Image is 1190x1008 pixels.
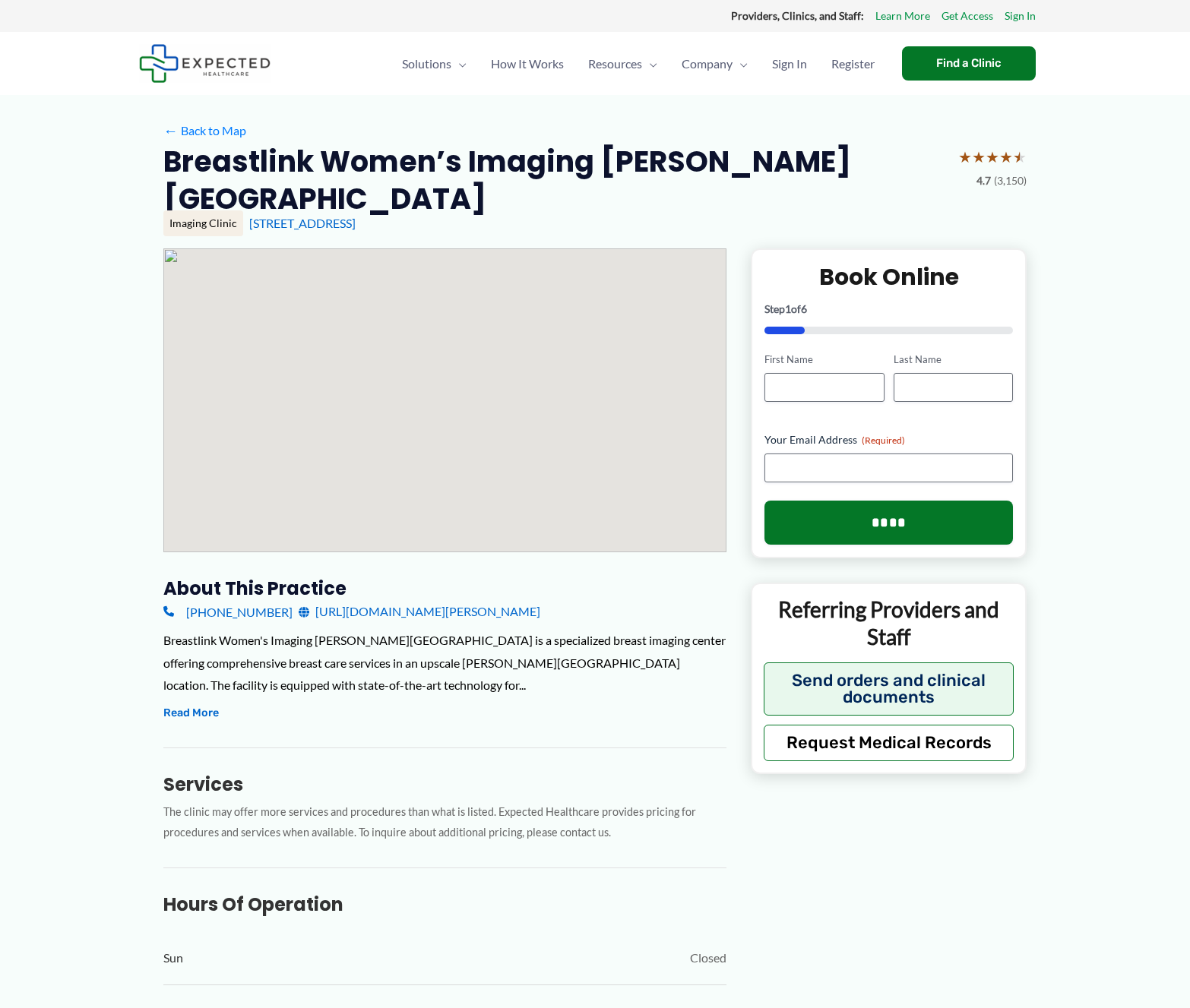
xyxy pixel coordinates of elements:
[576,37,669,90] a: ResourcesMenu Toggle
[451,37,467,90] span: Menu Toggle
[479,37,576,90] a: How It Works
[491,37,564,90] span: How It Works
[163,946,183,969] span: Sun
[976,171,991,191] span: 4.7
[902,46,1036,81] a: Find a Clinic
[785,302,791,315] span: 1
[682,37,733,90] span: Company
[163,704,219,722] button: Read More
[986,143,999,171] span: ★
[163,577,726,600] h3: About this practice
[875,6,930,26] a: Learn More
[731,9,864,22] strong: Providers, Clinics, and Staff:
[862,434,905,446] span: (Required)
[249,216,356,230] a: [STREET_ADDRESS]
[764,596,1014,651] p: Referring Providers and Staff
[669,37,760,90] a: CompanyMenu Toggle
[163,600,293,623] a: [PHONE_NUMBER]
[163,210,243,236] div: Imaging Clinic
[772,37,807,90] span: Sign In
[163,119,246,142] a: ←Back to Map
[1005,6,1036,26] a: Sign In
[163,802,726,843] p: The clinic may offer more services and procedures than what is listed. Expected Healthcare provid...
[819,37,887,90] a: Register
[958,143,972,171] span: ★
[764,262,1013,292] h2: Book Online
[764,662,1014,716] button: Send orders and clinical documents
[942,6,993,26] a: Get Access
[690,946,726,969] span: Closed
[994,171,1027,191] span: (3,150)
[163,773,726,796] h3: Services
[163,893,726,916] h3: Hours of Operation
[642,37,657,90] span: Menu Toggle
[764,725,1014,761] button: Request Medical Records
[831,37,875,90] span: Register
[163,123,178,137] span: ←
[1013,143,1027,171] span: ★
[733,37,748,90] span: Menu Toggle
[390,37,479,90] a: SolutionsMenu Toggle
[760,37,819,90] a: Sign In
[390,37,887,90] nav: Primary Site Navigation
[588,37,642,90] span: Resources
[299,600,540,623] a: [URL][DOMAIN_NAME][PERSON_NAME]
[163,143,946,218] h2: Breastlink Women’s Imaging [PERSON_NAME][GEOGRAPHIC_DATA]
[801,302,807,315] span: 6
[402,37,451,90] span: Solutions
[139,44,271,83] img: Expected Healthcare Logo - side, dark font, small
[163,629,726,697] div: Breastlink Women's Imaging [PERSON_NAME][GEOGRAPHIC_DATA] is a specialized breast imaging center ...
[972,143,986,171] span: ★
[999,143,1013,171] span: ★
[764,432,1013,447] label: Your Email Address
[764,352,884,367] label: First Name
[894,352,1013,367] label: Last Name
[764,304,1013,314] p: Step of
